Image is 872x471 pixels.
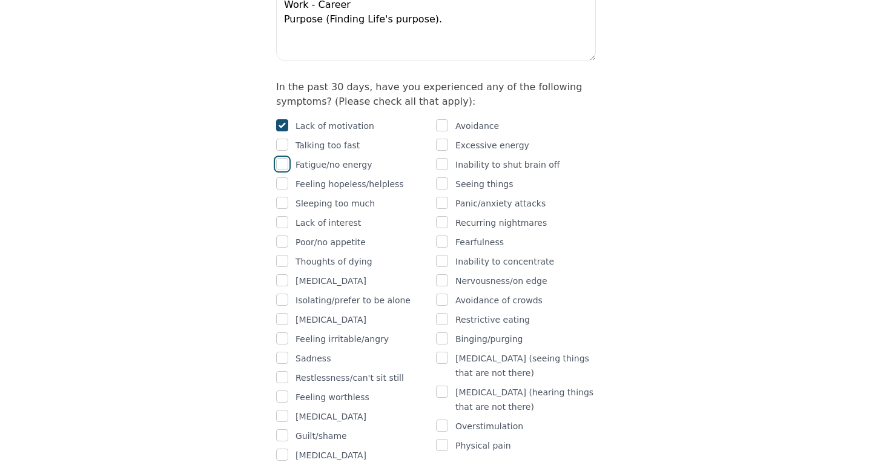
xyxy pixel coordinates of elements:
[455,235,504,249] p: Fearfulness
[455,274,547,288] p: Nervousness/on edge
[296,293,411,308] p: Isolating/prefer to be alone
[296,177,404,191] p: Feeling hopeless/helpless
[455,351,596,380] p: [MEDICAL_DATA] (seeing things that are not there)
[296,138,360,153] p: Talking too fast
[296,312,366,327] p: [MEDICAL_DATA]
[455,254,554,269] p: Inability to concentrate
[296,371,404,385] p: Restlessness/can't sit still
[296,254,372,269] p: Thoughts of dying
[296,429,347,443] p: Guilt/shame
[296,119,374,133] p: Lack of motivation
[276,81,582,107] label: In the past 30 days, have you experienced any of the following symptoms? (Please check all that a...
[296,351,331,366] p: Sadness
[455,138,529,153] p: Excessive energy
[296,448,366,463] p: [MEDICAL_DATA]
[296,216,361,230] p: Lack of interest
[455,216,547,230] p: Recurring nightmares
[296,274,366,288] p: [MEDICAL_DATA]
[296,409,366,424] p: [MEDICAL_DATA]
[455,385,596,414] p: [MEDICAL_DATA] (hearing things that are not there)
[455,177,514,191] p: Seeing things
[455,119,499,133] p: Avoidance
[296,332,389,346] p: Feeling irritable/angry
[455,332,523,346] p: Binging/purging
[296,157,372,172] p: Fatigue/no energy
[455,157,560,172] p: Inability to shut brain off
[296,235,366,249] p: Poor/no appetite
[455,196,546,211] p: Panic/anxiety attacks
[455,293,543,308] p: Avoidance of crowds
[296,390,369,404] p: Feeling worthless
[455,419,523,433] p: Overstimulation
[455,438,511,453] p: Physical pain
[455,312,530,327] p: Restrictive eating
[296,196,375,211] p: Sleeping too much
